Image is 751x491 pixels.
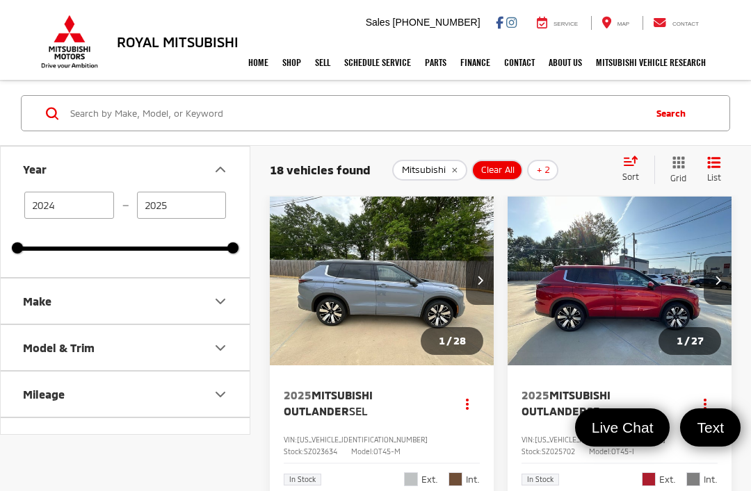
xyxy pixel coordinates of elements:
div: Make [212,292,229,309]
a: 2025 Mitsubishi Outlander SE2025 Mitsubishi Outlander SE2025 Mitsubishi Outlander SE2025 Mitsubis... [507,196,733,364]
button: Search [643,95,706,130]
a: Instagram: Click to visit our Instagram page [506,16,517,27]
button: List View [697,155,732,183]
span: Int. [466,472,480,485]
span: Ext. [421,472,438,485]
a: Mitsubishi Vehicle Research [589,44,713,79]
a: 2025Mitsubishi OutlanderSE [522,387,679,418]
a: Shop [275,44,308,79]
span: 28 [453,333,466,346]
span: Contact [672,20,699,26]
a: Parts: Opens in a new tab [418,44,453,79]
img: 2025 Mitsubishi Outlander SE [507,196,733,365]
span: Text [690,417,731,436]
span: 1 [439,333,445,346]
span: 18 vehicles found [270,162,371,176]
button: Clear All [471,159,523,180]
span: [PHONE_NUMBER] [393,16,481,27]
input: maximum [137,191,227,218]
span: Mitsubishi Outlander [284,388,373,416]
span: VIN: [522,435,535,443]
div: Model & Trim [23,340,95,353]
div: Mileage [212,385,229,402]
span: 27 [691,333,704,346]
span: Mitsubishi Outlander [522,388,611,416]
img: 2025 Mitsubishi Outlander SEL [269,196,495,365]
span: Int. [704,472,718,485]
div: 2025 Mitsubishi Outlander SE 0 [507,196,733,364]
button: Grid View [654,155,697,183]
div: 2025 Mitsubishi Outlander SEL 0 [269,196,495,364]
span: Ext. [659,472,676,485]
span: SZ025702 [542,447,575,455]
button: Location [1,417,251,463]
span: Stock: [284,447,304,455]
div: Year [212,160,229,177]
span: VIN: [284,435,297,443]
span: / [683,335,691,345]
div: Location [212,432,229,449]
input: minimum [24,191,114,218]
a: Map [591,15,640,29]
a: Text [680,408,741,446]
span: + 2 [537,164,550,175]
a: Service [526,15,588,29]
button: Model & TrimModel & Trim [1,324,251,369]
div: Year [23,162,47,175]
input: Search by Make, Model, or Keyword [69,96,643,129]
span: [US_VEHICLE_IDENTIFICATION_NUMBER] [535,435,665,443]
span: OT45-I [611,447,634,455]
a: Contact [497,44,542,79]
span: Mitsubishi [402,164,446,175]
span: [US_VEHICLE_IDENTIFICATION_NUMBER] [297,435,428,443]
span: SE [587,403,599,417]
span: Clear All [481,164,515,175]
a: 2025 Mitsubishi Outlander SEL2025 Mitsubishi Outlander SEL2025 Mitsubishi Outlander SEL2025 Mitsu... [269,196,495,364]
button: MileageMileage [1,371,251,416]
span: In Stock [527,475,554,482]
img: Mitsubishi [38,14,101,68]
span: Sort [622,171,639,181]
span: Red Diamond [642,472,656,485]
span: Model: [351,447,373,455]
button: Select sort value [615,155,654,183]
span: Sales [366,16,390,27]
span: Stock: [522,447,542,455]
span: List [707,171,721,183]
a: Home [241,44,275,79]
span: Brick Brown [449,472,462,485]
div: Mileage [23,387,65,400]
a: Schedule Service: Opens in a new tab [337,44,418,79]
div: Model & Trim [212,339,229,356]
button: Next image [704,256,732,304]
span: Light Gray [686,472,700,485]
a: Live Chat [575,408,670,446]
button: MakeMake [1,278,251,323]
span: Model: [589,447,611,455]
a: Facebook: Click to visit our Facebook page [496,16,503,27]
button: YearYear [1,146,251,191]
span: SEL [349,403,368,417]
button: + 2 [527,159,558,180]
span: 2025 [522,388,549,401]
span: 2025 [284,388,312,401]
a: Finance [453,44,497,79]
span: dropdown dots [704,397,706,408]
span: SZ023634 [304,447,337,455]
span: 1 [677,333,683,346]
span: OT45-M [373,447,401,455]
span: / [445,335,453,345]
a: About Us [542,44,589,79]
div: Make [23,294,51,307]
span: dropdown dots [466,397,469,408]
a: Sell [308,44,337,79]
button: Next image [466,256,494,304]
button: Actions [693,390,718,415]
span: Service [554,20,578,26]
span: — [118,199,133,210]
span: Grid [670,172,686,183]
h3: Royal Mitsubishi [117,33,239,49]
button: remove Mitsubishi [392,159,467,180]
span: In Stock [289,475,316,482]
